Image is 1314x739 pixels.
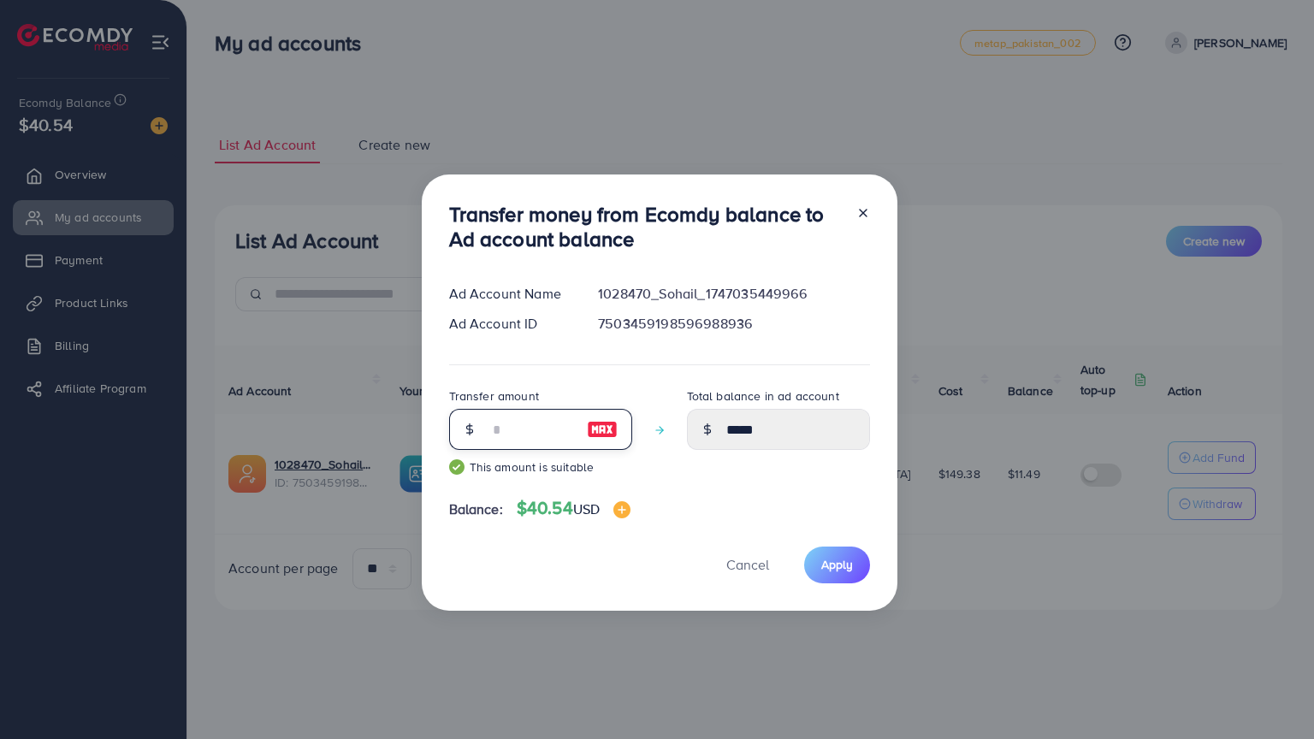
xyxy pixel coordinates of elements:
button: Cancel [705,547,790,583]
div: 7503459198596988936 [584,314,883,334]
div: Ad Account Name [435,284,585,304]
img: image [613,501,630,518]
span: USD [573,500,600,518]
span: Apply [821,556,853,573]
img: guide [449,459,465,475]
span: Balance: [449,500,503,519]
label: Total balance in ad account [687,387,839,405]
button: Apply [804,547,870,583]
div: Ad Account ID [435,314,585,334]
h4: $40.54 [517,498,630,519]
iframe: Chat [1241,662,1301,726]
h3: Transfer money from Ecomdy balance to Ad account balance [449,202,843,251]
label: Transfer amount [449,387,539,405]
div: 1028470_Sohail_1747035449966 [584,284,883,304]
img: image [587,419,618,440]
small: This amount is suitable [449,458,632,476]
span: Cancel [726,555,769,574]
